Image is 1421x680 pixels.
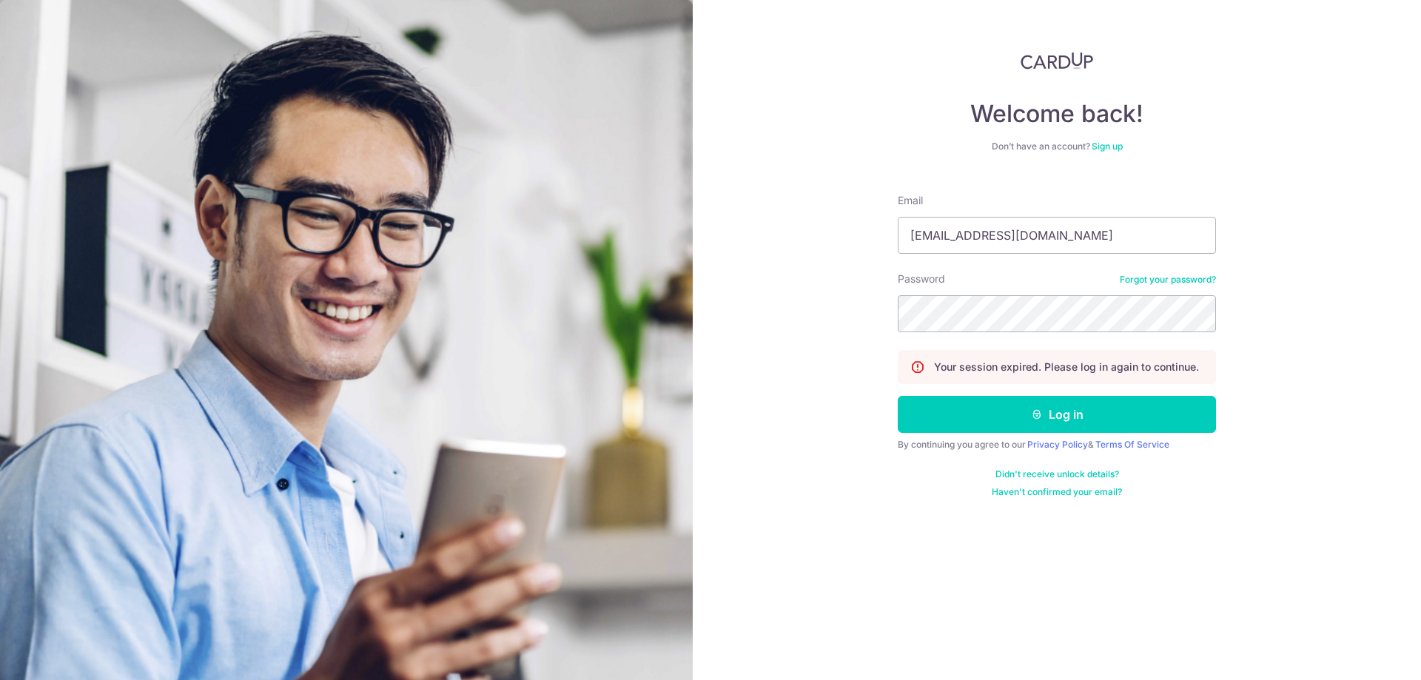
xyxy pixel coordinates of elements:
[898,99,1216,129] h4: Welcome back!
[898,217,1216,254] input: Enter your Email
[1095,439,1169,450] a: Terms Of Service
[995,468,1119,480] a: Didn't receive unlock details?
[1092,141,1123,152] a: Sign up
[1120,274,1216,286] a: Forgot your password?
[1021,52,1093,70] img: CardUp Logo
[898,272,945,286] label: Password
[898,396,1216,433] button: Log in
[898,141,1216,152] div: Don’t have an account?
[898,193,923,208] label: Email
[934,360,1199,374] p: Your session expired. Please log in again to continue.
[898,439,1216,451] div: By continuing you agree to our &
[1027,439,1088,450] a: Privacy Policy
[992,486,1122,498] a: Haven't confirmed your email?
